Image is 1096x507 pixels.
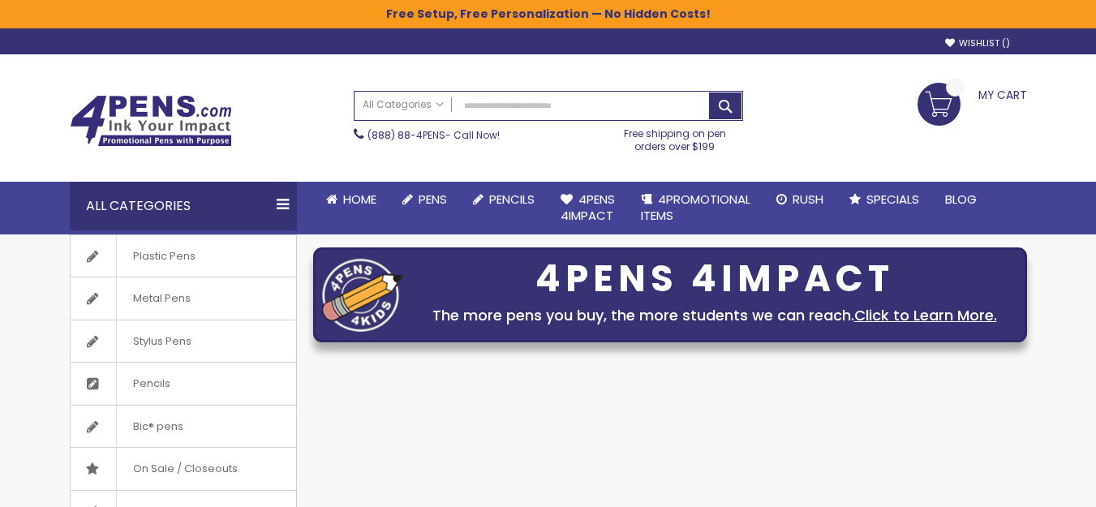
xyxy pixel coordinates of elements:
[836,182,932,217] a: Specials
[419,191,447,208] span: Pens
[793,191,823,208] span: Rush
[313,182,389,217] a: Home
[355,92,452,118] a: All Categories
[561,191,615,224] span: 4Pens 4impact
[363,98,444,111] span: All Categories
[628,182,763,234] a: 4PROMOTIONALITEMS
[71,277,296,320] a: Metal Pens
[116,448,254,490] span: On Sale / Closeouts
[548,182,628,234] a: 4Pens4impact
[945,37,1010,49] a: Wishlist
[116,320,208,363] span: Stylus Pens
[411,262,1018,296] div: 4PENS 4IMPACT
[116,235,212,277] span: Plastic Pens
[389,182,460,217] a: Pens
[70,95,232,147] img: 4Pens Custom Pens and Promotional Products
[932,182,990,217] a: Blog
[71,406,296,448] a: Bic® pens
[763,182,836,217] a: Rush
[866,191,919,208] span: Specials
[71,235,296,277] a: Plastic Pens
[71,363,296,405] a: Pencils
[322,258,403,332] img: four_pen_logo.png
[116,277,207,320] span: Metal Pens
[411,304,1018,327] div: The more pens you buy, the more students we can reach.
[116,406,200,448] span: Bic® pens
[489,191,535,208] span: Pencils
[945,191,977,208] span: Blog
[641,191,750,224] span: 4PROMOTIONAL ITEMS
[367,128,445,142] a: (888) 88-4PENS
[854,305,997,325] a: Click to Learn More.
[367,128,500,142] span: - Call Now!
[343,191,376,208] span: Home
[71,448,296,490] a: On Sale / Closeouts
[71,320,296,363] a: Stylus Pens
[460,182,548,217] a: Pencils
[607,121,743,153] div: Free shipping on pen orders over $199
[70,182,297,230] div: All Categories
[116,363,187,405] span: Pencils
